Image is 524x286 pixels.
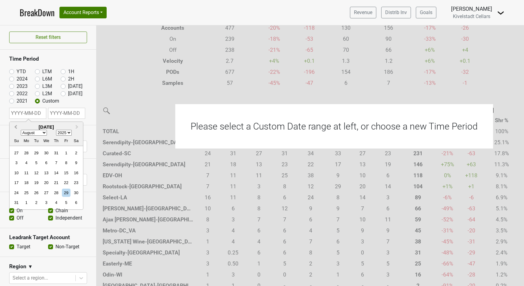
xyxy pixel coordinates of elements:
div: Choose Friday, August 8th, 2025 [62,159,70,167]
button: Reset filters [9,32,87,43]
div: Choose Sunday, July 27th, 2025 [12,149,21,157]
div: Choose Thursday, August 7th, 2025 [52,159,60,167]
div: Choose Friday, September 5th, 2025 [62,198,70,207]
div: Choose Wednesday, August 13th, 2025 [42,169,50,177]
div: Choose Tuesday, July 29th, 2025 [32,149,40,157]
label: Chain [55,207,68,214]
div: Choose Wednesday, August 6th, 2025 [42,159,50,167]
button: Account Reports [59,7,107,18]
div: Choose Saturday, August 9th, 2025 [72,159,80,167]
div: Choose Saturday, August 2nd, 2025 [72,149,80,157]
label: LTM [42,68,52,75]
div: Saturday [72,137,80,145]
div: Choose Date [9,122,83,210]
div: Choose Thursday, August 14th, 2025 [52,169,60,177]
div: Choose Wednesday, July 30th, 2025 [42,149,50,157]
span: Kivelstadt Cellars [453,13,490,19]
div: Choose Wednesday, August 27th, 2025 [42,189,50,197]
div: Choose Tuesday, August 5th, 2025 [32,159,40,167]
label: [DATE] [68,90,82,97]
div: Choose Thursday, August 28th, 2025 [52,189,60,197]
span: ▼ [28,263,33,270]
div: Choose Tuesday, September 2nd, 2025 [32,198,40,207]
label: L6M [42,75,52,83]
div: Tuesday [32,137,40,145]
div: Choose Monday, August 4th, 2025 [22,159,31,167]
a: Revenue [350,7,376,18]
div: Choose Sunday, August 24th, 2025 [12,189,21,197]
div: Sunday [12,137,21,145]
h3: Leadrank Target Account [9,234,87,241]
div: Choose Thursday, July 31st, 2025 [52,149,60,157]
div: Choose Tuesday, August 12th, 2025 [32,169,40,177]
div: Choose Saturday, September 6th, 2025 [72,198,80,207]
div: Choose Monday, August 18th, 2025 [22,179,31,187]
img: Dropdown Menu [497,9,504,17]
div: Please select a Custom Date range at left, or choose a new Time Period [175,104,493,149]
div: [PERSON_NAME] [451,5,492,13]
label: L2M [42,90,52,97]
div: Choose Wednesday, August 20th, 2025 [42,179,50,187]
div: Choose Sunday, August 31st, 2025 [12,198,21,207]
div: Choose Tuesday, August 19th, 2025 [32,179,40,187]
div: Choose Friday, August 1st, 2025 [62,149,70,157]
div: Choose Friday, August 22nd, 2025 [62,179,70,187]
div: Friday [62,137,70,145]
label: Independent [55,214,82,222]
div: Choose Monday, September 1st, 2025 [22,198,31,207]
label: Target [17,243,30,250]
a: BreakDown [20,6,55,19]
h2: [DATE] [9,124,83,130]
label: [DATE] [68,83,82,90]
div: Choose Monday, August 11th, 2025 [22,169,31,177]
div: Choose Thursday, August 21st, 2025 [52,179,60,187]
label: 2H [68,75,74,83]
div: Choose Friday, August 15th, 2025 [62,169,70,177]
label: 1H [68,68,74,75]
label: Custom [42,97,59,105]
label: YTD [17,68,26,75]
button: Next Month [73,122,82,132]
input: YYYY-MM-DD [48,108,85,119]
label: 2023 [17,83,28,90]
div: Choose Monday, July 28th, 2025 [22,149,31,157]
input: YYYY-MM-DD [9,108,46,119]
div: Choose Friday, August 29th, 2025 [62,189,70,197]
div: Month August, 2025 [11,148,81,208]
div: Monday [22,137,31,145]
div: Wednesday [42,137,50,145]
h3: Region [9,263,26,270]
div: Choose Sunday, August 10th, 2025 [12,169,21,177]
div: Thursday [52,137,60,145]
div: Choose Sunday, August 3rd, 2025 [12,159,21,167]
div: Choose Monday, August 25th, 2025 [22,189,31,197]
div: Choose Saturday, August 16th, 2025 [72,169,80,177]
div: Choose Tuesday, August 26th, 2025 [32,189,40,197]
h3: Time Period [9,56,87,62]
label: On [17,207,23,214]
label: 2022 [17,90,28,97]
div: Choose Thursday, September 4th, 2025 [52,198,60,207]
div: Choose Wednesday, September 3rd, 2025 [42,198,50,207]
button: Previous Month [10,122,20,132]
div: Choose Saturday, August 23rd, 2025 [72,179,80,187]
label: 2021 [17,97,28,105]
label: Non-Target [55,243,79,250]
label: Off [17,214,24,222]
div: Choose Saturday, August 30th, 2025 [72,189,80,197]
label: 2024 [17,75,28,83]
a: Distrib Inv [381,7,411,18]
div: Choose Sunday, August 17th, 2025 [12,179,21,187]
a: Goals [416,7,436,18]
label: L3M [42,83,52,90]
